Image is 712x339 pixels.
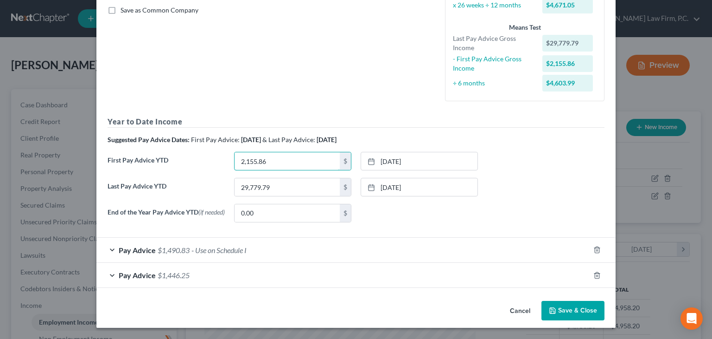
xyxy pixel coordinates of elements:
[448,54,538,73] div: - First Pay Advice Gross Income
[103,152,229,178] label: First Pay Advice YTD
[448,78,538,88] div: ÷ 6 months
[191,246,247,254] span: - Use on Schedule I
[317,136,337,143] strong: [DATE]
[119,271,156,280] span: Pay Advice
[235,204,340,222] input: 0.00
[158,246,190,254] span: $1,490.83
[235,178,340,196] input: 0.00
[262,136,315,143] span: & Last Pay Advice:
[542,75,593,91] div: $4,603.99
[103,204,229,230] label: End of the Year Pay Advice YTD
[103,178,229,204] label: Last Pay Advice YTD
[453,23,597,32] div: Means Test
[542,35,593,52] div: $29,779.79
[541,301,604,320] button: Save & Close
[241,136,261,143] strong: [DATE]
[340,152,351,170] div: $
[108,136,190,143] strong: Suggested Pay Advice Dates:
[502,302,538,320] button: Cancel
[680,307,703,330] div: Open Intercom Messenger
[198,208,225,216] span: (if needed)
[361,152,477,170] a: [DATE]
[448,0,538,10] div: x 26 weeks ÷ 12 months
[448,34,538,52] div: Last Pay Advice Gross Income
[119,246,156,254] span: Pay Advice
[191,136,240,143] span: First Pay Advice:
[542,55,593,72] div: $2,155.86
[158,271,190,280] span: $1,446.25
[121,6,198,14] span: Save as Common Company
[361,178,477,196] a: [DATE]
[340,204,351,222] div: $
[235,152,340,170] input: 0.00
[340,178,351,196] div: $
[108,116,604,128] h5: Year to Date Income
